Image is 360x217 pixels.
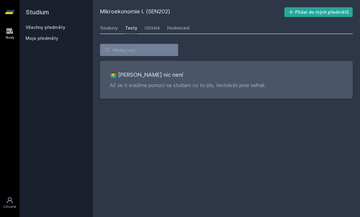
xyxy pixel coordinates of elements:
div: Study [5,35,14,40]
a: Uživatel [1,194,18,212]
a: Study [1,24,18,43]
div: Hodnocení [167,25,190,31]
a: Soubory [100,22,118,34]
p: Ač se ti snažíme pomoci se studiem co to jde, tentokrát jsme selhali. [110,82,343,89]
a: Testy [125,22,137,34]
a: Hodnocení [167,22,190,34]
h2: Mikroekonomie I. (5EN202) [100,7,284,17]
h3: 🤷‍♂️ [PERSON_NAME] nic není [110,71,343,79]
a: Učitelé [145,22,160,34]
div: Uživatel [3,205,16,209]
input: Hledej test [100,44,178,56]
span: Moje předměty [26,35,58,41]
div: Soubory [100,25,118,31]
a: Všechny předměty [26,25,65,30]
div: Učitelé [145,25,160,31]
button: Přidat do mých předmětů [284,7,353,17]
div: Testy [125,25,137,31]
